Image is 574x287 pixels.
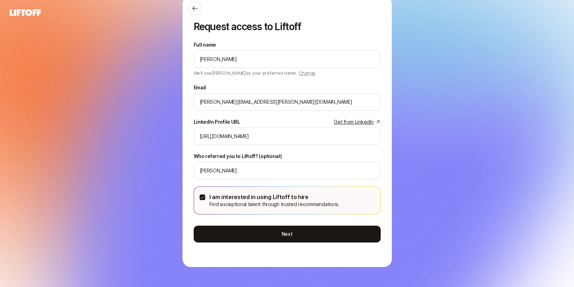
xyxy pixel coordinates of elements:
[194,41,216,49] label: Full name
[200,194,205,200] button: I am interested in using Liftoff to hireFind exceptional talent through trusted recommendations.
[200,132,375,141] input: e.g. https://www.linkedin.com/in/melanie-perkins
[194,226,381,242] button: Next
[194,21,381,32] p: Request access to Liftoff
[299,70,316,76] span: Change
[200,55,375,63] input: e.g. Melanie Perkins
[209,200,340,209] p: Find exceptional talent through trusted recommendations.
[194,68,316,76] p: We'll use [PERSON_NAME] as your preferred name.
[209,192,340,201] p: I am interested in using Liftoff to hire
[194,152,282,160] label: Who referred you to Liftoff? (optional)
[194,118,240,126] div: LinkedIn Profile URL
[334,118,380,126] a: Get from LinkedIn
[200,166,375,175] input: e.g. David Carder
[194,83,206,92] label: Email
[200,98,375,106] input: e.g. melanie@liftoff.xyz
